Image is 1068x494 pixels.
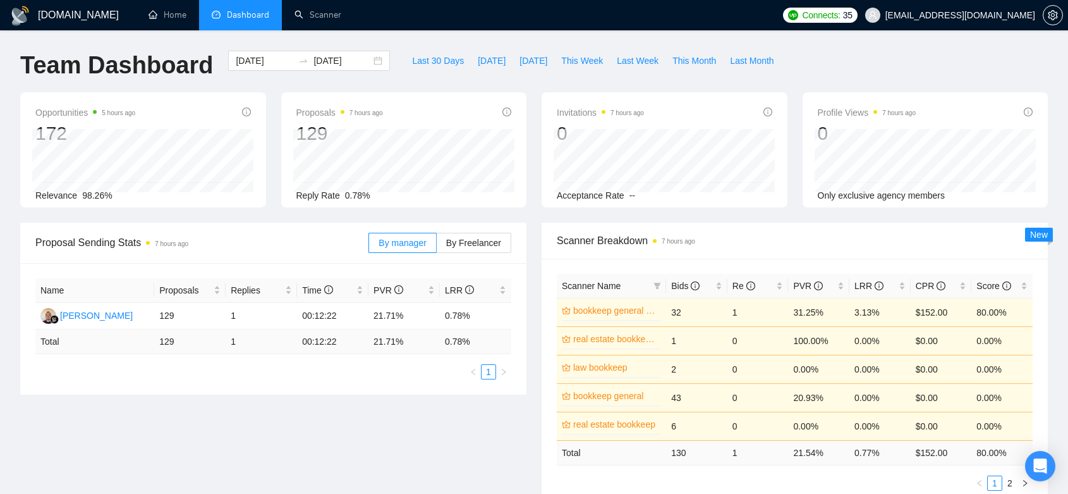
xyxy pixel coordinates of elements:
[849,355,911,383] td: 0.00%
[562,335,571,343] span: crown
[324,285,333,294] span: info-circle
[662,238,695,245] time: 7 hours ago
[562,306,571,315] span: crown
[368,330,440,354] td: 21.71 %
[818,105,916,120] span: Profile Views
[297,303,368,330] td: 00:12:22
[35,278,154,303] th: Name
[666,298,727,326] td: 32
[911,326,972,355] td: $0.00
[1043,10,1063,20] a: setting
[1003,476,1017,490] a: 2
[882,109,916,116] time: 7 hours ago
[843,8,853,22] span: 35
[911,355,972,383] td: $0.00
[573,361,658,374] a: law bookkeep
[298,56,308,66] span: swap-right
[617,54,658,68] span: Last Week
[814,281,823,290] span: info-circle
[296,105,383,120] span: Proposals
[727,326,789,355] td: 0
[727,440,789,465] td: 1
[971,355,1033,383] td: 0.00%
[818,190,945,201] span: Only exclusive agency members
[557,440,666,465] td: Total
[470,368,477,376] span: left
[1002,476,1017,491] li: 2
[345,190,370,201] span: 0.78%
[481,364,496,380] li: 1
[513,51,554,71] button: [DATE]
[519,54,547,68] span: [DATE]
[1024,108,1033,116] span: info-circle
[802,8,840,22] span: Connects:
[788,355,849,383] td: 0.00%
[412,54,464,68] span: Last 30 Days
[672,54,716,68] span: This Month
[727,355,789,383] td: 0
[35,190,77,201] span: Relevance
[562,420,571,429] span: crown
[1017,476,1033,491] button: right
[35,235,368,250] span: Proposal Sending Stats
[10,6,30,26] img: logo
[691,281,700,290] span: info-circle
[40,310,133,320] a: AS[PERSON_NAME]
[154,303,226,330] td: 129
[379,238,426,248] span: By manager
[562,392,571,400] span: crown
[971,298,1033,326] td: 80.00%
[911,383,972,412] td: $0.00
[610,109,644,116] time: 7 hours ago
[788,326,849,355] td: 100.00%
[394,285,403,294] span: info-circle
[236,54,293,68] input: Start date
[502,108,511,116] span: info-circle
[868,11,877,20] span: user
[561,54,603,68] span: This Week
[242,108,251,116] span: info-circle
[849,383,911,412] td: 0.00%
[1043,5,1063,25] button: setting
[854,281,883,291] span: LRR
[1043,10,1062,20] span: setting
[653,282,661,290] span: filter
[573,332,658,346] a: real estate bookkeep US only
[478,54,506,68] span: [DATE]
[405,51,471,71] button: Last 30 Days
[972,476,987,491] li: Previous Page
[296,121,383,145] div: 129
[466,364,481,380] button: left
[82,190,112,201] span: 98.26%
[788,383,849,412] td: 20.93%
[976,479,983,487] span: left
[20,51,213,80] h1: Team Dashboard
[727,412,789,440] td: 0
[916,281,945,291] span: CPR
[1030,230,1048,240] span: New
[1025,451,1055,481] div: Open Intercom Messenger
[988,476,1002,490] a: 1
[349,109,383,116] time: 7 hours ago
[298,56,308,66] span: to
[727,383,789,412] td: 0
[666,440,727,465] td: 130
[1002,281,1011,290] span: info-circle
[35,330,154,354] td: Total
[976,281,1010,291] span: Score
[297,330,368,354] td: 00:12:22
[557,121,644,145] div: 0
[665,51,723,71] button: This Month
[35,105,135,120] span: Opportunities
[818,121,916,145] div: 0
[313,54,371,68] input: End date
[446,238,501,248] span: By Freelancer
[102,109,135,116] time: 5 hours ago
[226,330,297,354] td: 1
[440,303,511,330] td: 0.78%
[35,121,135,145] div: 172
[671,281,700,291] span: Bids
[482,365,495,379] a: 1
[666,412,727,440] td: 6
[971,383,1033,412] td: 0.00%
